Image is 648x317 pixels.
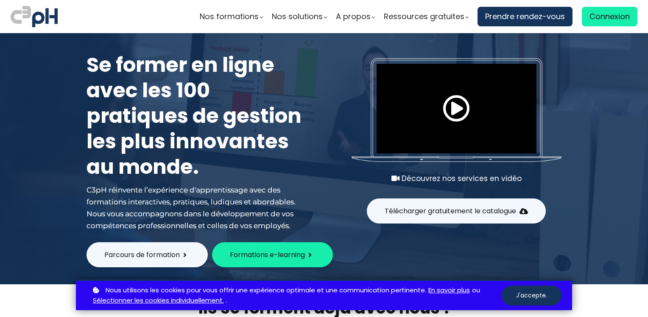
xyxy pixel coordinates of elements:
span: Nos solutions [272,10,323,23]
span: Connexion [589,10,630,23]
span: Formations e-learning [230,249,305,260]
span: A propos [336,10,371,23]
button: Télécharger gratuitement le catalogue [367,198,546,224]
a: Sélectionner les cookies individuellement. [93,295,224,306]
button: Formations e-learning [212,242,333,267]
span: Ressources gratuites [384,10,464,23]
img: logo C3PH [11,4,58,29]
a: En savoir plus [428,285,470,296]
h1: Se former en ligne avec les 100 pratiques de gestion les plus innovantes au monde. [87,52,307,180]
a: Connexion [582,7,637,26]
div: Découvrez nos services en vidéo [352,173,561,184]
div: C3pH réinvente l’expérience d'apprentissage avec des formations interactives, pratiques, ludiques... [87,184,307,232]
button: J'accepte. [502,286,561,306]
span: Nous utilisons les cookies pour vous offrir une expérience optimale et une communication pertinente. [106,285,426,296]
span: Nos formations [200,10,259,23]
span: Prendre rendez-vous [485,10,565,23]
span: Télécharger gratuitement le catalogue [385,206,516,216]
span: Parcours de formation [104,249,180,260]
a: Prendre rendez-vous [478,7,573,26]
button: Parcours de formation [87,242,208,267]
p: ou . [91,285,502,306]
